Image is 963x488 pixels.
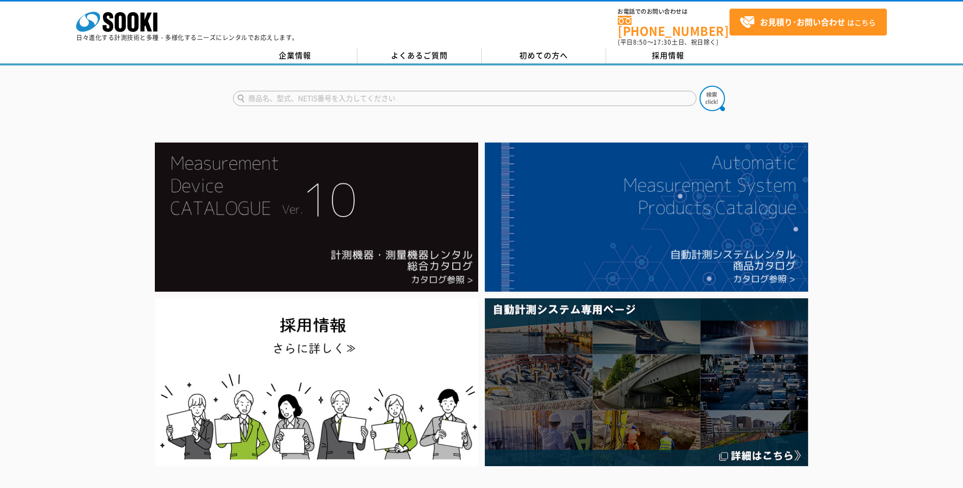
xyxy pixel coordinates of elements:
input: 商品名、型式、NETIS番号を入力してください [233,91,696,106]
img: btn_search.png [700,86,725,111]
span: はこちら [740,15,876,30]
span: 初めての方へ [519,50,568,61]
p: 日々進化する計測技術と多種・多様化するニーズにレンタルでお応えします。 [76,34,298,41]
a: お見積り･お問い合わせはこちら [729,9,887,36]
a: [PHONE_NUMBER] [618,16,729,37]
img: Catalog Ver10 [155,143,478,292]
a: 初めての方へ [482,48,606,63]
img: 自動計測システム専用ページ [485,298,808,466]
img: SOOKI recruit [155,298,478,466]
a: 採用情報 [606,48,730,63]
span: (平日 ～ 土日、祝日除く) [618,38,718,47]
span: 17:30 [653,38,672,47]
strong: お見積り･お問い合わせ [760,16,845,28]
a: 企業情報 [233,48,357,63]
span: 8:50 [633,38,647,47]
span: お電話でのお問い合わせは [618,9,729,15]
img: 自動計測システムカタログ [485,143,808,292]
a: よくあるご質問 [357,48,482,63]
